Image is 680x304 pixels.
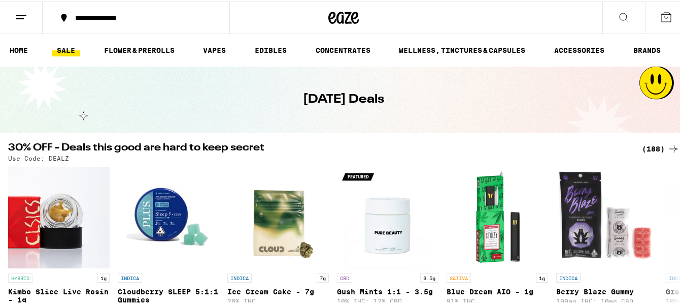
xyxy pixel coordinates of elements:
[536,272,548,281] p: 1g
[556,272,581,281] p: INDICA
[8,141,630,154] h2: 30% OFF - Deals this good are hard to keep secret
[5,43,33,55] a: HOME
[337,272,352,281] p: CBD
[227,286,329,294] p: Ice Cream Cake - 7g
[447,296,548,303] p: 91% THC
[8,165,110,267] img: CLSICS - Kimbo Slice Live Rosin - 1g
[8,272,32,281] p: HYBRID
[118,272,142,281] p: INDICA
[250,43,292,55] a: EDIBLES
[8,154,69,160] p: Use Code: DEALZ
[6,7,73,15] span: Hi. Need any help?
[394,43,530,55] a: WELLNESS, TINCTURES & CAPSULES
[227,165,329,267] img: Cloud - Ice Cream Cake - 7g
[447,165,548,267] img: STIIIZY - Blue Dream AIO - 1g
[556,165,658,267] img: Emerald Sky - Berry Blaze Gummy
[227,296,329,303] p: 26% THC
[447,272,471,281] p: SATIVA
[337,165,438,267] img: Pure Beauty - Gush Mints 1:1 - 3.5g
[198,43,231,55] a: VAPES
[97,272,110,281] p: 1g
[118,165,219,267] img: PLUS - Cloudberry SLEEP 5:1:1 Gummies
[303,89,385,107] h1: [DATE] Deals
[642,141,679,154] a: (188)
[227,272,252,281] p: INDICA
[118,286,219,302] p: Cloudberry SLEEP 5:1:1 Gummies
[628,43,666,55] a: BRANDS
[556,296,658,303] p: 100mg THC: 10mg CBD
[52,43,80,55] a: SALE
[337,286,438,294] p: Gush Mints 1:1 - 3.5g
[447,286,548,294] p: Blue Dream AIO - 1g
[549,43,609,55] a: ACCESSORIES
[337,296,438,303] p: 10% THC: 12% CBD
[420,272,438,281] p: 3.5g
[99,43,180,55] a: FLOWER & PREROLLS
[317,272,329,281] p: 7g
[556,286,658,294] p: Berry Blaze Gummy
[311,43,376,55] a: CONCENTRATES
[8,286,110,302] p: Kimbo Slice Live Rosin - 1g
